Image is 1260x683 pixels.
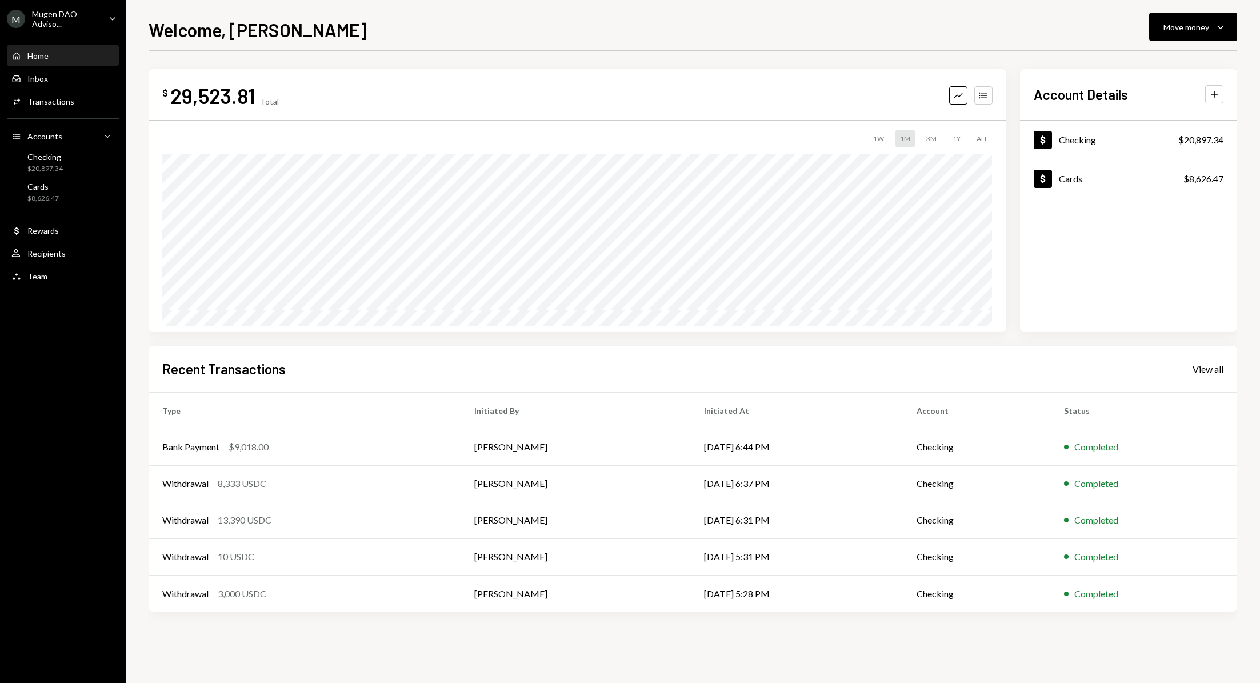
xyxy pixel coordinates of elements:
[218,550,254,564] div: 10 USDC
[895,130,915,147] div: 1M
[461,465,690,502] td: [PERSON_NAME]
[162,513,209,527] div: Withdrawal
[903,465,1050,502] td: Checking
[218,513,271,527] div: 13,390 USDC
[7,91,119,111] a: Transactions
[162,550,209,564] div: Withdrawal
[1074,440,1118,454] div: Completed
[1050,392,1237,429] th: Status
[1020,121,1237,159] a: Checking$20,897.34
[903,502,1050,538] td: Checking
[27,249,66,258] div: Recipients
[690,575,903,612] td: [DATE] 5:28 PM
[7,45,119,66] a: Home
[27,74,48,83] div: Inbox
[690,538,903,575] td: [DATE] 5:31 PM
[903,538,1050,575] td: Checking
[7,266,119,286] a: Team
[27,271,47,281] div: Team
[948,130,965,147] div: 1Y
[461,575,690,612] td: [PERSON_NAME]
[1059,173,1082,184] div: Cards
[1183,172,1223,186] div: $8,626.47
[1074,513,1118,527] div: Completed
[162,87,168,99] div: $
[162,587,209,601] div: Withdrawal
[27,182,59,191] div: Cards
[27,51,49,61] div: Home
[690,502,903,538] td: [DATE] 6:31 PM
[461,502,690,538] td: [PERSON_NAME]
[7,178,119,206] a: Cards$8,626.47
[7,149,119,176] a: Checking$20,897.34
[260,97,279,106] div: Total
[27,131,62,141] div: Accounts
[229,440,269,454] div: $9,018.00
[461,392,690,429] th: Initiated By
[972,130,993,147] div: ALL
[1193,362,1223,375] a: View all
[149,392,461,429] th: Type
[170,83,255,109] div: 29,523.81
[922,130,941,147] div: 3M
[7,126,119,146] a: Accounts
[27,226,59,235] div: Rewards
[690,465,903,502] td: [DATE] 6:37 PM
[1074,477,1118,490] div: Completed
[1074,550,1118,564] div: Completed
[162,360,286,378] h2: Recent Transactions
[903,575,1050,612] td: Checking
[903,429,1050,465] td: Checking
[690,392,903,429] th: Initiated At
[27,194,59,203] div: $8,626.47
[1178,133,1223,147] div: $20,897.34
[32,9,99,29] div: Mugen DAO Adviso...
[7,68,119,89] a: Inbox
[27,97,74,106] div: Transactions
[1074,587,1118,601] div: Completed
[218,587,266,601] div: 3,000 USDC
[1034,85,1128,104] h2: Account Details
[27,152,63,162] div: Checking
[869,130,889,147] div: 1W
[149,18,367,41] h1: Welcome, [PERSON_NAME]
[7,220,119,241] a: Rewards
[1059,134,1096,145] div: Checking
[162,477,209,490] div: Withdrawal
[162,440,219,454] div: Bank Payment
[7,243,119,263] a: Recipients
[1149,13,1237,41] button: Move money
[218,477,266,490] div: 8,333 USDC
[690,429,903,465] td: [DATE] 6:44 PM
[27,164,63,174] div: $20,897.34
[1163,21,1209,33] div: Move money
[1193,364,1223,375] div: View all
[1020,159,1237,198] a: Cards$8,626.47
[7,10,25,28] div: M
[461,538,690,575] td: [PERSON_NAME]
[461,429,690,465] td: [PERSON_NAME]
[903,392,1050,429] th: Account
